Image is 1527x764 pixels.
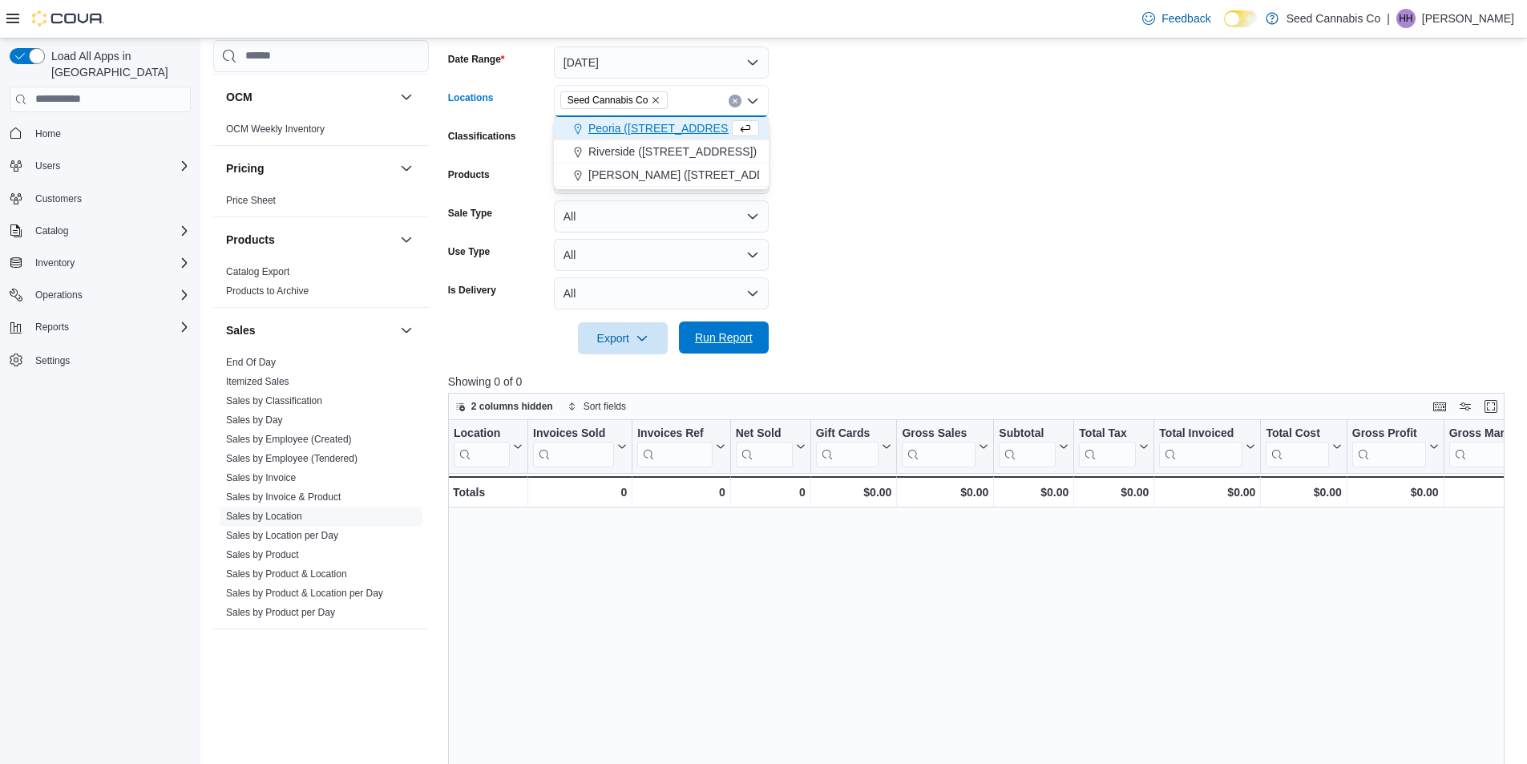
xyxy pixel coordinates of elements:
[588,322,658,354] span: Export
[1079,426,1149,467] button: Total Tax
[588,167,802,183] span: [PERSON_NAME] ([STREET_ADDRESS])
[29,285,89,305] button: Operations
[226,195,276,206] a: Price Sheet
[10,115,191,414] nav: Complex example
[226,285,309,297] span: Products to Archive
[637,426,712,441] div: Invoices Ref
[226,89,252,105] h3: OCM
[554,239,769,271] button: All
[226,232,275,248] h3: Products
[226,89,394,105] button: OCM
[1352,426,1426,441] div: Gross Profit
[29,156,67,176] button: Users
[3,316,197,338] button: Reports
[226,491,341,503] span: Sales by Invoice & Product
[226,568,347,580] a: Sales by Product & Location
[226,376,289,387] a: Itemized Sales
[554,46,769,79] button: [DATE]
[226,530,338,541] a: Sales by Location per Day
[29,156,191,176] span: Users
[1079,483,1149,502] div: $0.00
[1224,27,1225,28] span: Dark Mode
[448,130,516,143] label: Classifications
[1352,483,1439,502] div: $0.00
[1136,2,1217,34] a: Feedback
[226,322,256,338] h3: Sales
[29,123,191,144] span: Home
[3,187,197,210] button: Customers
[1266,426,1328,467] div: Total Cost
[3,284,197,306] button: Operations
[35,160,60,172] span: Users
[226,644,257,660] h3: Taxes
[1396,9,1416,28] div: Hannah Halley
[999,426,1056,441] div: Subtotal
[471,400,553,413] span: 2 columns hidden
[1161,10,1210,26] span: Feedback
[448,91,494,104] label: Locations
[226,194,276,207] span: Price Sheet
[29,351,76,370] a: Settings
[454,426,523,467] button: Location
[999,426,1068,467] button: Subtotal
[3,155,197,177] button: Users
[1352,426,1426,467] div: Gross Profit
[1481,397,1501,416] button: Enter fullscreen
[226,453,358,464] a: Sales by Employee (Tendered)
[226,548,299,561] span: Sales by Product
[29,221,75,241] button: Catalog
[1266,426,1341,467] button: Total Cost
[29,285,191,305] span: Operations
[397,642,416,661] button: Taxes
[560,91,669,109] span: Seed Cannabis Co
[226,529,338,542] span: Sales by Location per Day
[226,452,358,465] span: Sales by Employee (Tendered)
[213,262,429,307] div: Products
[226,510,302,523] span: Sales by Location
[226,266,289,277] a: Catalog Export
[226,395,322,406] a: Sales by Classification
[1456,397,1475,416] button: Display options
[561,397,632,416] button: Sort fields
[1399,9,1412,28] span: HH
[226,549,299,560] a: Sales by Product
[554,277,769,309] button: All
[448,374,1516,390] p: Showing 0 of 0
[815,426,891,467] button: Gift Cards
[3,252,197,274] button: Inventory
[735,426,792,467] div: Net Sold
[226,414,283,426] a: Sales by Day
[213,119,429,145] div: OCM
[1159,483,1255,502] div: $0.00
[45,48,191,80] span: Load All Apps in [GEOGRAPHIC_DATA]
[695,329,753,346] span: Run Report
[226,606,335,619] span: Sales by Product per Day
[902,426,976,467] div: Gross Sales
[213,191,429,216] div: Pricing
[448,284,496,297] label: Is Delivery
[1224,10,1258,27] input: Dark Mode
[999,483,1068,502] div: $0.00
[815,483,891,502] div: $0.00
[578,322,668,354] button: Export
[902,426,976,441] div: Gross Sales
[226,472,296,483] a: Sales by Invoice
[735,426,805,467] button: Net Sold
[1159,426,1255,467] button: Total Invoiced
[454,426,510,467] div: Location
[815,426,879,467] div: Gift Card Sales
[554,117,769,187] div: Choose from the following options
[1079,426,1136,441] div: Total Tax
[1266,426,1328,441] div: Total Cost
[1422,9,1514,28] p: [PERSON_NAME]
[3,220,197,242] button: Catalog
[1159,426,1242,467] div: Total Invoiced
[637,483,725,502] div: 0
[29,221,191,241] span: Catalog
[35,127,61,140] span: Home
[554,164,769,187] button: [PERSON_NAME] ([STREET_ADDRESS])
[226,414,283,426] span: Sales by Day
[651,95,660,105] button: Remove Seed Cannabis Co from selection in this group
[449,397,559,416] button: 2 columns hidden
[397,87,416,107] button: OCM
